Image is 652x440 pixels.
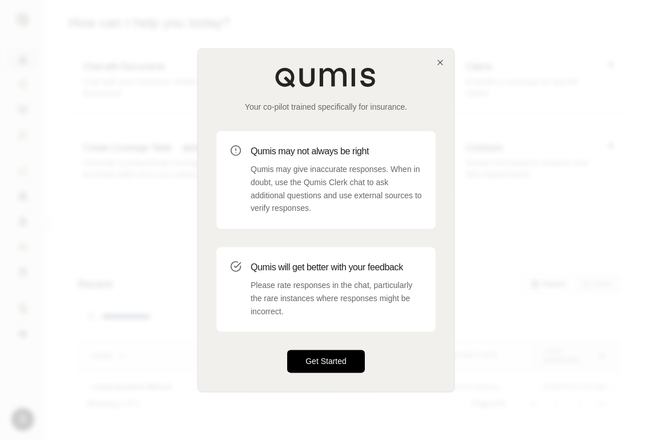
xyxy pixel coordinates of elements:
[251,163,422,215] p: Qumis may give inaccurate responses. When in doubt, use the Qumis Clerk chat to ask additional qu...
[251,279,422,318] p: Please rate responses in the chat, particularly the rare instances where responses might be incor...
[251,145,422,158] h3: Qumis may not always be right
[251,261,422,274] h3: Qumis will get better with your feedback
[275,67,377,87] img: Qumis Logo
[216,101,436,113] p: Your co-pilot trained specifically for insurance.
[287,350,365,373] button: Get Started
